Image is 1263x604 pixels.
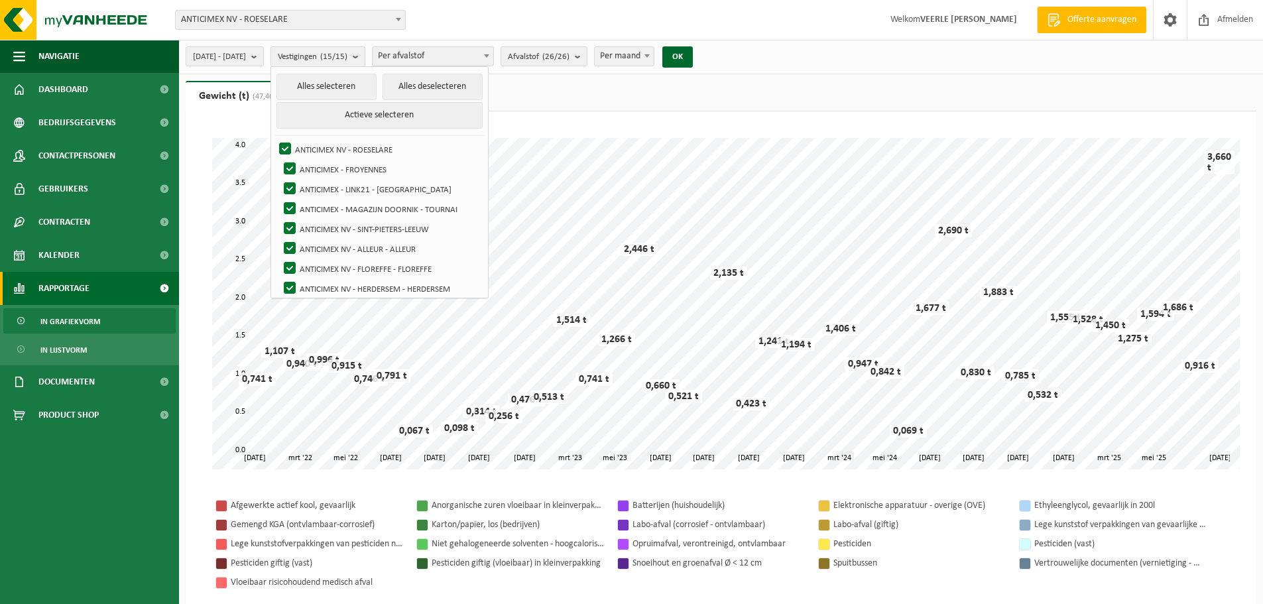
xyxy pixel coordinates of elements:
div: Pesticiden giftig (vloeibaar) in kleinverpakking [432,555,604,572]
a: Offerte aanvragen [1037,7,1146,33]
div: 1,194 t [778,338,815,351]
span: Documenten [38,365,95,398]
div: 2,446 t [621,243,658,256]
count: (26/26) [542,52,570,61]
label: ANTICIMEX NV - SINT-PIETERS-LEEUW [281,219,483,239]
div: 0,916 t [1181,359,1219,373]
div: Afgewerkte actief kool, gevaarlijk [231,497,403,514]
div: 2,135 t [710,267,747,280]
div: 0,785 t [1002,369,1039,383]
label: ANTICIMEX NV - ALLEUR - ALLEUR [281,239,483,259]
div: 0,423 t [733,397,770,410]
div: 0,069 t [890,424,927,438]
label: ANTICIMEX NV - FLOREFFE - FLOREFFE [281,259,483,278]
count: (15/15) [320,52,347,61]
span: Contracten [38,206,90,239]
span: Kalender [38,239,80,272]
span: Contactpersonen [38,139,115,172]
div: 0,513 t [530,391,568,404]
div: Karton/papier, los (bedrijven) [432,516,604,533]
div: 1,406 t [822,322,859,335]
div: 0,660 t [642,379,680,393]
div: 0,532 t [1024,389,1061,402]
div: 0,741 t [575,373,613,386]
div: 0,842 t [867,365,904,379]
div: 0,067 t [396,424,433,438]
span: Dashboard [38,73,88,106]
span: In lijstvorm [40,337,87,363]
div: Elektronische apparatuur - overige (OVE) [833,497,1006,514]
span: Bedrijfsgegevens [38,106,116,139]
div: Opruimafval, verontreinigd, ontvlambaar [632,536,805,552]
label: ANTICIMEX - MAGAZIJN DOORNIK - TOURNAI [281,199,483,219]
button: [DATE] - [DATE] [186,46,264,66]
span: Rapportage [38,272,90,305]
div: Pesticiden (vast) [1034,536,1207,552]
div: Vloeibaar risicohoudend medisch afval [231,574,403,591]
div: 0,746 t [351,373,388,386]
div: 0,915 t [328,359,365,373]
button: OK [662,46,693,68]
div: 0,996 t [306,353,343,367]
strong: VEERLE [PERSON_NAME] [920,15,1017,25]
div: 1,555 t [1047,311,1084,324]
a: In grafiekvorm [3,308,176,333]
span: ANTICIMEX NV - ROESELARE [176,11,405,29]
div: Niet gehalogeneerde solventen - hoogcalorisch in kleinverpakking [432,536,604,552]
div: 1,450 t [1092,319,1129,332]
div: 0,476 t [508,393,545,406]
div: 1,883 t [980,286,1017,299]
span: Gebruikers [38,172,88,206]
div: Gemengd KGA (ontvlambaar-corrosief) [231,516,403,533]
div: 0,741 t [239,373,276,386]
span: [DATE] - [DATE] [193,47,246,67]
div: Anorganische zuren vloeibaar in kleinverpakking [432,497,604,514]
div: 0,314 t [463,405,500,418]
span: Product Shop [38,398,99,432]
a: In lijstvorm [3,337,176,362]
div: 1,241 t [755,335,792,348]
div: Snoeihout en groenafval Ø < 12 cm [632,555,805,572]
span: In grafiekvorm [40,309,100,334]
span: Per afvalstof [373,47,493,66]
div: Labo-afval (corrosief - ontvlambaar) [632,516,805,533]
div: 1,594 t [1137,308,1174,321]
button: Afvalstof(26/26) [501,46,587,66]
div: 1,266 t [598,333,635,346]
div: Pesticiden [833,536,1006,552]
div: Lege kunststofverpakkingen van pesticiden niet giftig [231,536,403,552]
div: 2,690 t [935,224,972,237]
span: Offerte aanvragen [1064,13,1140,27]
label: ANTICIMEX NV - HERDERSEM - HERDERSEM [281,278,483,298]
span: Per afvalstof [372,46,494,66]
span: ANTICIMEX NV - ROESELARE [175,10,406,30]
div: 0,947 t [845,357,882,371]
div: 0,940 t [283,357,320,371]
span: Per maand [594,46,654,66]
div: Batterijen (huishoudelijk) [632,497,805,514]
div: Ethyleenglycol, gevaarlijk in 200l [1034,497,1207,514]
span: Afvalstof [508,47,570,67]
div: Vertrouwelijke documenten (vernietiging - meeverbranden) [1034,555,1207,572]
span: Vestigingen [278,47,347,67]
div: 1,275 t [1114,332,1152,345]
button: Actieve selecteren [276,102,483,129]
label: ANTICIMEX NV - ROESELARE [276,139,483,159]
div: 0,830 t [957,366,994,379]
div: 1,514 t [553,314,590,327]
a: Gewicht (t) [186,81,298,111]
button: Alles selecteren [276,74,377,100]
div: Lege kunststof verpakkingen van gevaarlijke stoffen [1034,516,1207,533]
div: 1,677 t [912,302,949,315]
div: 1,107 t [261,345,298,358]
label: ANTICIMEX - LINK21 - [GEOGRAPHIC_DATA] [281,179,483,199]
div: 1,686 t [1160,301,1197,314]
div: 0,521 t [665,390,702,403]
span: (47,460 t) [249,93,284,101]
button: Vestigingen(15/15) [271,46,365,66]
div: Pesticiden giftig (vast) [231,555,403,572]
div: 1,528 t [1069,313,1107,326]
span: Navigatie [38,40,80,73]
div: 3,660 t [1204,151,1234,174]
div: 0,791 t [373,369,410,383]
